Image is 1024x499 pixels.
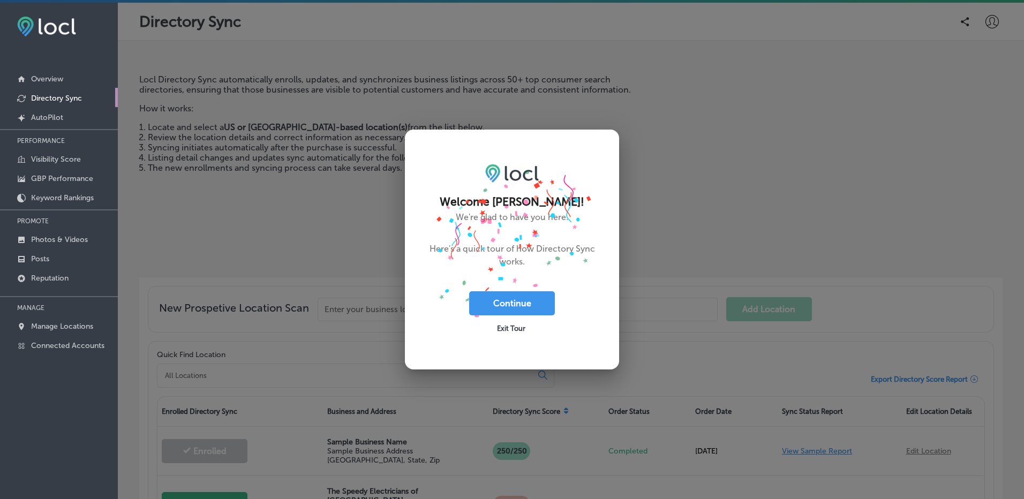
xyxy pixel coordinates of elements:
[31,193,94,202] p: Keyword Rankings
[31,274,69,283] p: Reputation
[469,291,555,315] button: Continue
[31,94,82,103] p: Directory Sync
[31,155,81,164] p: Visibility Score
[17,17,76,36] img: fda3e92497d09a02dc62c9cd864e3231.png
[31,235,88,244] p: Photos & Videos
[497,324,525,332] span: Exit Tour
[31,113,63,122] p: AutoPilot
[31,341,104,350] p: Connected Accounts
[31,74,63,84] p: Overview
[31,322,93,331] p: Manage Locations
[31,254,49,263] p: Posts
[31,174,93,183] p: GBP Performance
